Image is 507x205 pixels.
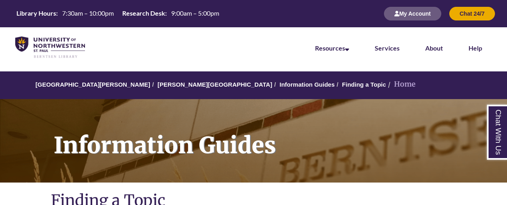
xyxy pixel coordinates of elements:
li: Home [386,79,416,90]
a: Help [469,44,482,52]
img: UNWSP Library Logo [15,37,85,59]
a: Resources [315,44,349,52]
a: My Account [384,10,441,17]
button: My Account [384,7,441,20]
span: 7:30am – 10:00pm [62,9,114,17]
a: Information Guides [279,81,335,88]
a: Finding a Topic [342,81,386,88]
a: [GEOGRAPHIC_DATA][PERSON_NAME] [36,81,150,88]
th: Library Hours: [13,9,59,18]
a: Chat 24/7 [449,10,495,17]
a: Hours Today [13,9,222,18]
h1: Information Guides [45,99,507,172]
button: Chat 24/7 [449,7,495,20]
th: Research Desk: [119,9,168,18]
span: 9:00am – 5:00pm [171,9,219,17]
a: Services [375,44,400,52]
a: About [425,44,443,52]
a: [PERSON_NAME][GEOGRAPHIC_DATA] [158,81,272,88]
